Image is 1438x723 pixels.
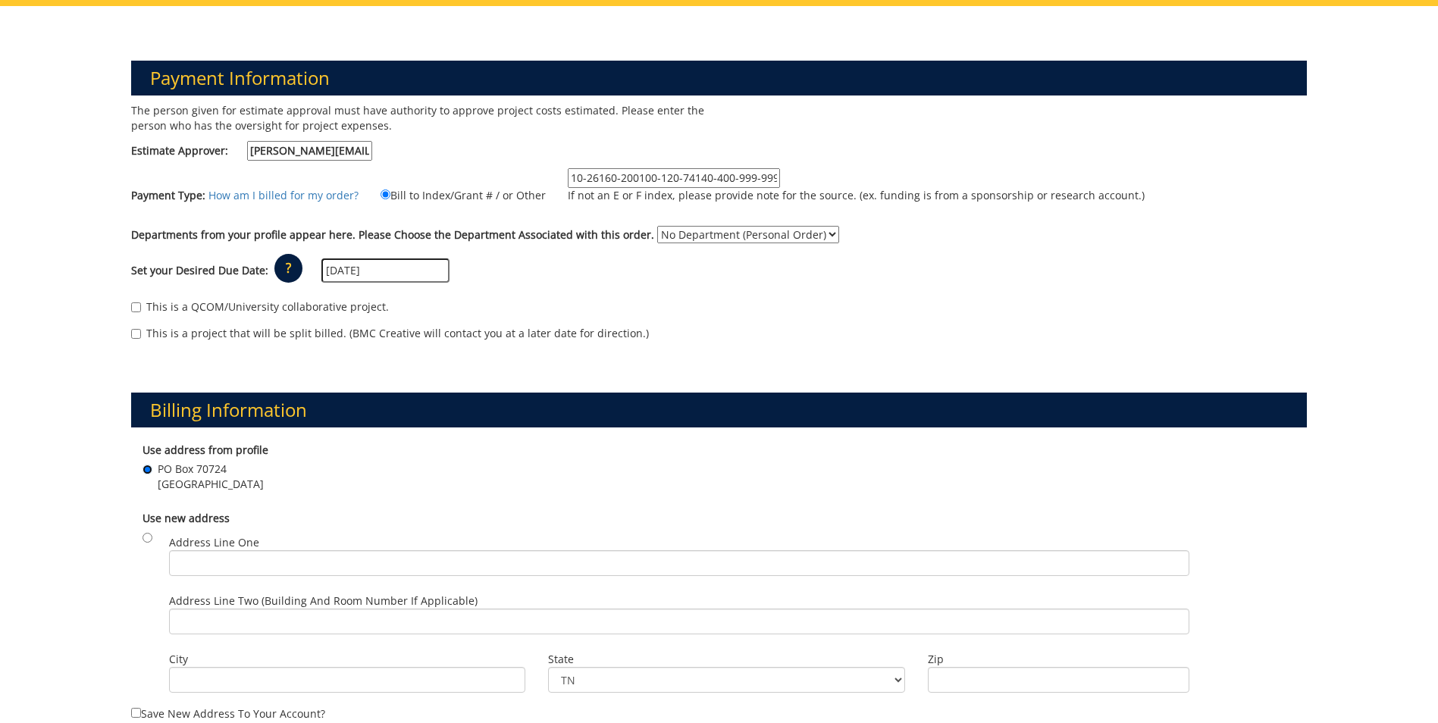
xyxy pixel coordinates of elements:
input: If not an E or F index, please provide note for the source. (ex. funding is from a sponsorship or... [568,168,780,188]
input: PO Box 70724 [GEOGRAPHIC_DATA] [143,465,152,474]
label: Zip [928,652,1189,667]
label: Payment Type: [131,188,205,203]
p: If not an E or F index, please provide note for the source. (ex. funding is from a sponsorship or... [568,188,1145,203]
label: Set your Desired Due Date: [131,263,268,278]
label: This is a project that will be split billed. (BMC Creative will contact you at a later date for d... [131,326,649,341]
input: Zip [928,667,1189,693]
label: Address Line Two (Building and Room Number if applicable) [169,593,1189,634]
input: Address Line Two (Building and Room Number if applicable) [169,609,1189,634]
p: ? [274,254,302,283]
h3: Billing Information [131,393,1307,427]
input: This is a QCOM/University collaborative project. [131,302,141,312]
input: MM/DD/YYYY [321,258,450,283]
input: City [169,667,525,693]
input: Save new address to your account? [131,708,141,718]
input: This is a project that will be split billed. (BMC Creative will contact you at a later date for d... [131,329,141,339]
b: Use address from profile [143,443,268,457]
a: How am I billed for my order? [208,188,359,202]
label: Address Line One [169,535,1189,576]
label: Estimate Approver: [131,141,372,161]
input: Address Line One [169,550,1189,576]
p: The person given for estimate approval must have authority to approve project costs estimated. Pl... [131,103,707,133]
span: PO Box 70724 [158,462,264,477]
label: Bill to Index/Grant # / or Other [362,186,546,203]
b: Use new address [143,511,230,525]
h3: Payment Information [131,61,1307,95]
input: Estimate Approver: [247,141,372,161]
label: This is a QCOM/University collaborative project. [131,299,389,315]
span: [GEOGRAPHIC_DATA] [158,477,264,492]
input: Bill to Index/Grant # / or Other [381,189,390,199]
label: City [169,652,525,667]
label: State [548,652,904,667]
label: Departments from your profile appear here. Please Choose the Department Associated with this order. [131,227,654,243]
